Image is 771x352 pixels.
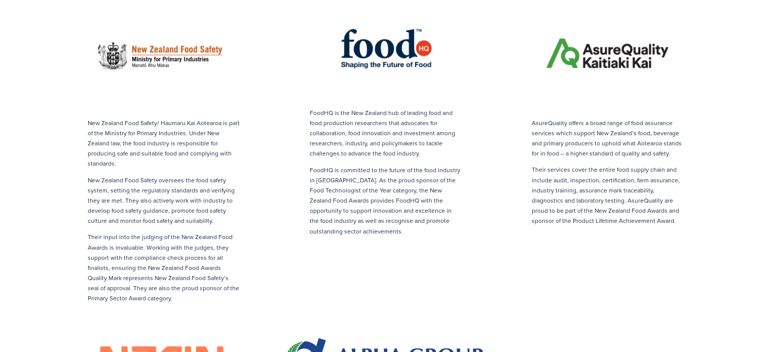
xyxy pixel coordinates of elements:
[87,175,239,226] p: New Zealand Food Safety oversees the food safety system, setting the regulatory standards and ver...
[87,118,239,169] p: New Zealand Food Safety/ Haumaru Kai Aotearoa is part of the Ministry for Primary Industries. Und...
[309,165,461,237] p: FoodHQ is committed to the future of the food industry in [GEOGRAPHIC_DATA]. As the proud sponsor...
[531,118,683,159] p: AsureQuality offers a broad range of food assurance services which support New Zealand’s food, be...
[531,165,683,226] p: Their services cover the entire food supply chain and include audit, inspection, certification, f...
[87,232,239,303] p: Their input into the judging of the New Zealand Food Awards is invaluable. Working with the judge...
[309,108,461,159] p: FoodHQ is the New Zealand hub of leading food and food production researchers that advocates for ...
